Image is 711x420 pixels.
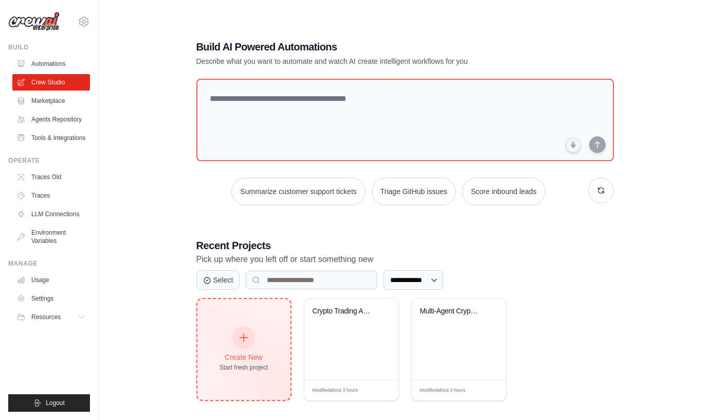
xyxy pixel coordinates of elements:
[8,156,90,165] div: Operate
[12,169,90,185] a: Traces Old
[196,270,240,290] button: Select
[46,399,65,407] span: Logout
[8,12,60,31] img: Logo
[588,178,614,203] button: Get new suggestions
[31,313,61,321] span: Resources
[8,394,90,412] button: Logout
[8,259,90,268] div: Manage
[420,307,482,316] div: Multi-Agent Crypto Trading Bot with On-Chain Intelligence
[462,178,545,205] button: Score inbound leads
[12,56,90,72] a: Automations
[12,74,90,91] a: Crew Studio
[481,387,490,394] span: Edit
[8,43,90,51] div: Build
[12,111,90,128] a: Agents Repository
[196,56,542,66] p: Describe what you want to automate and watch AI create intelligent workflows for you
[12,309,90,325] button: Resources
[12,130,90,146] a: Tools & Integrations
[231,178,365,205] button: Summarize customer support tickets
[12,272,90,288] a: Usage
[313,307,375,316] div: Crypto Trading Analysis Crew
[12,206,90,222] a: LLM Connections
[196,238,614,253] h3: Recent Projects
[12,93,90,109] a: Marketplace
[196,253,614,266] p: Pick up where you left off or start something new
[12,224,90,249] a: Environment Variables
[220,352,268,362] div: Create New
[196,40,542,54] h1: Build AI Powered Automations
[566,137,581,153] button: Click to speak your automation idea
[313,387,358,394] span: Modified about 3 hours
[12,290,90,307] a: Settings
[660,371,711,420] iframe: Chat Widget
[12,187,90,204] a: Traces
[372,178,456,205] button: Triage GitHub issues
[374,387,382,394] span: Edit
[420,387,466,394] span: Modified about 3 hours
[220,363,268,372] div: Start fresh project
